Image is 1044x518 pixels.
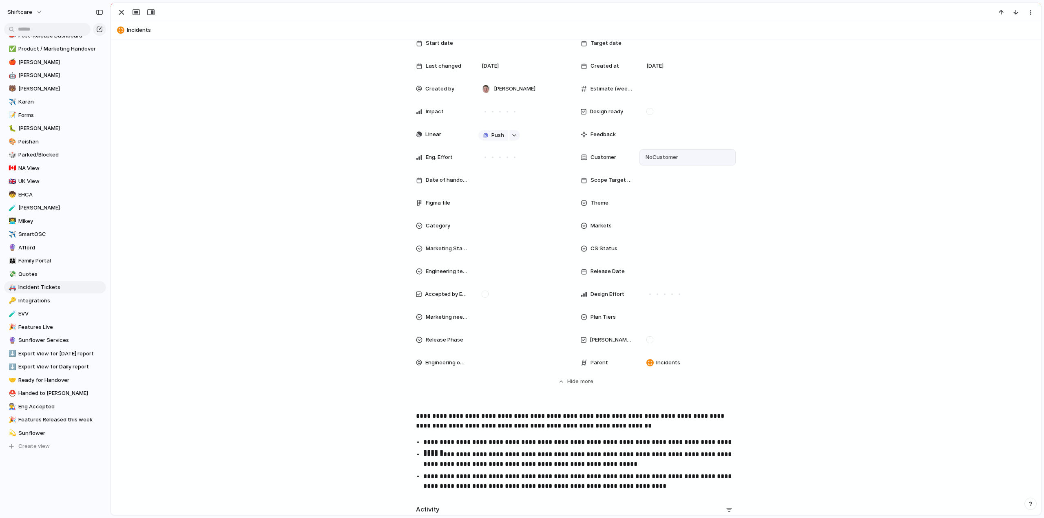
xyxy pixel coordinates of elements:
a: 👨‍🏭Eng Accepted [4,401,106,413]
a: 🎉Features Released this week [4,414,106,426]
div: 🍎[PERSON_NAME] [4,56,106,68]
span: [PERSON_NAME] Watching [590,336,633,344]
span: Ready for Handover [18,376,103,384]
a: 🧒EHCA [4,189,106,201]
a: 🧪[PERSON_NAME] [4,202,106,214]
span: [PERSON_NAME] [18,85,103,93]
span: Scope Target Date [591,176,633,184]
span: Push [491,131,504,139]
button: 🇬🇧 [7,177,15,185]
span: Engineering team [426,267,468,276]
button: 👪 [7,257,15,265]
div: 📝 [9,110,14,120]
div: 📝Forms [4,109,106,121]
a: 💫Sunflower [4,427,106,439]
span: Created by [425,85,454,93]
button: 📣 [7,32,15,40]
span: Plan Tiers [591,313,616,321]
span: Figma file [426,199,450,207]
div: 🎲 [9,150,14,160]
a: ⛑️Handed to [PERSON_NAME] [4,387,106,399]
a: 🧪EVV [4,308,106,320]
a: 🎉Features Live [4,321,106,333]
div: 🔑 [9,296,14,305]
span: Marketing Status [426,245,468,253]
a: 🔮Sunflower Services [4,334,106,346]
span: Quotes [18,270,103,278]
div: 🚑 [9,283,14,292]
div: 👨‍💻Mikey [4,215,106,227]
button: ✅ [7,45,15,53]
button: 🐻 [7,85,15,93]
div: 🧪 [9,309,14,319]
div: 🤖 [9,71,14,80]
span: Accepted by Engineering [425,290,468,298]
div: 🇬🇧UK View [4,175,106,187]
span: [PERSON_NAME] [18,58,103,66]
span: Engineering owner [425,359,468,367]
div: ✈️ [9,230,14,239]
div: ✈️SmartOSC [4,228,106,240]
span: Date of handover [426,176,468,184]
span: Feedback [591,130,616,139]
a: 🐛[PERSON_NAME] [4,122,106,134]
span: EHCA [18,191,103,199]
span: Peishan [18,138,103,146]
div: 🇬🇧 [9,177,14,186]
button: ⬇️ [7,350,15,358]
span: Post-Release Dashboard [18,32,103,40]
div: 🍎 [9,57,14,67]
div: 🧒 [9,190,14,199]
div: 🔮 [9,336,14,345]
div: 🧪 [9,203,14,213]
span: Customer [591,153,616,161]
span: Markets [591,222,612,230]
div: 👨‍💻 [9,216,14,226]
span: Parked/Blocked [18,151,103,159]
span: Eng Accepted [18,403,103,411]
div: 🇨🇦NA View [4,162,106,174]
span: Features Live [18,323,103,331]
button: ⛑️ [7,389,15,397]
button: Hidemore [416,374,736,389]
span: UK View [18,177,103,185]
div: 🇨🇦 [9,163,14,173]
span: Estimate (weeks) [591,85,633,93]
span: Parent [591,359,608,367]
div: 🤝 [9,375,14,385]
span: Category [426,222,450,230]
div: 🤝Ready for Handover [4,374,106,386]
button: 🎉 [7,416,15,424]
a: ✈️Karan [4,96,106,108]
a: 🐻[PERSON_NAME] [4,83,106,95]
div: 👪 [9,256,14,266]
button: 👨‍💻 [7,217,15,225]
span: Sunflower Services [18,336,103,344]
span: Incidents [127,26,1037,34]
span: Create view [18,442,50,450]
div: ✅Product / Marketing Handover [4,43,106,55]
span: [PERSON_NAME] [494,85,535,93]
div: 💫 [9,428,14,438]
a: 🤖[PERSON_NAME] [4,69,106,82]
a: 🎲Parked/Blocked [4,149,106,161]
span: CS Status [591,245,617,253]
a: ⬇️Export View for Daily report [4,361,106,373]
button: 🎨 [7,138,15,146]
span: [DATE] [482,62,499,70]
div: 📣 [9,31,14,40]
button: ✈️ [7,230,15,238]
span: Created at [591,62,619,70]
span: [PERSON_NAME] [18,124,103,132]
div: ⛑️ [9,389,14,398]
div: 🎨 [9,137,14,146]
div: 🎉 [9,415,14,425]
h2: Activity [416,505,440,514]
div: 👨‍🏭 [9,402,14,411]
span: Sunflower [18,429,103,437]
div: 🔑Integrations [4,295,106,307]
